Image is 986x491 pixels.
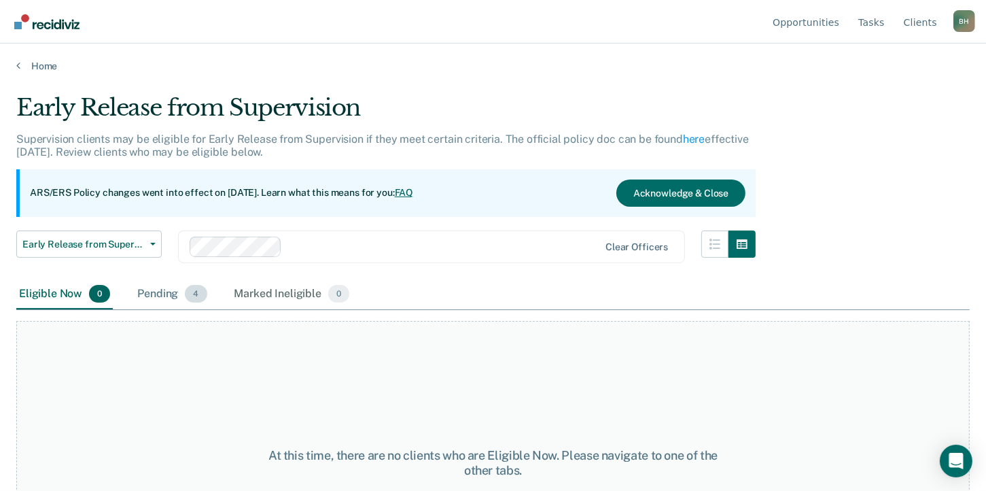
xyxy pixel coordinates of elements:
div: Eligible Now0 [16,280,113,309]
div: B H [953,10,975,32]
div: Open Intercom Messenger [940,445,972,477]
a: here [683,133,705,146]
button: Profile dropdown button [953,10,975,32]
span: Early Release from Supervision [22,239,145,250]
span: 0 [89,285,110,303]
span: 4 [185,285,207,303]
button: Early Release from Supervision [16,231,162,258]
div: Marked Ineligible0 [232,280,353,309]
div: Pending4 [135,280,209,309]
div: At this time, there are no clients who are Eligible Now. Please navigate to one of the other tabs. [255,448,731,477]
div: Early Release from Supervision [16,94,756,133]
span: 0 [328,285,349,303]
p: Supervision clients may be eligible for Early Release from Supervision if they meet certain crite... [16,133,749,158]
div: Clear officers [605,241,668,253]
a: Home [16,60,970,72]
a: FAQ [395,187,414,198]
button: Acknowledge & Close [616,180,745,207]
p: ARS/ERS Policy changes went into effect on [DATE]. Learn what this means for you: [30,186,413,200]
img: Recidiviz [14,14,80,29]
